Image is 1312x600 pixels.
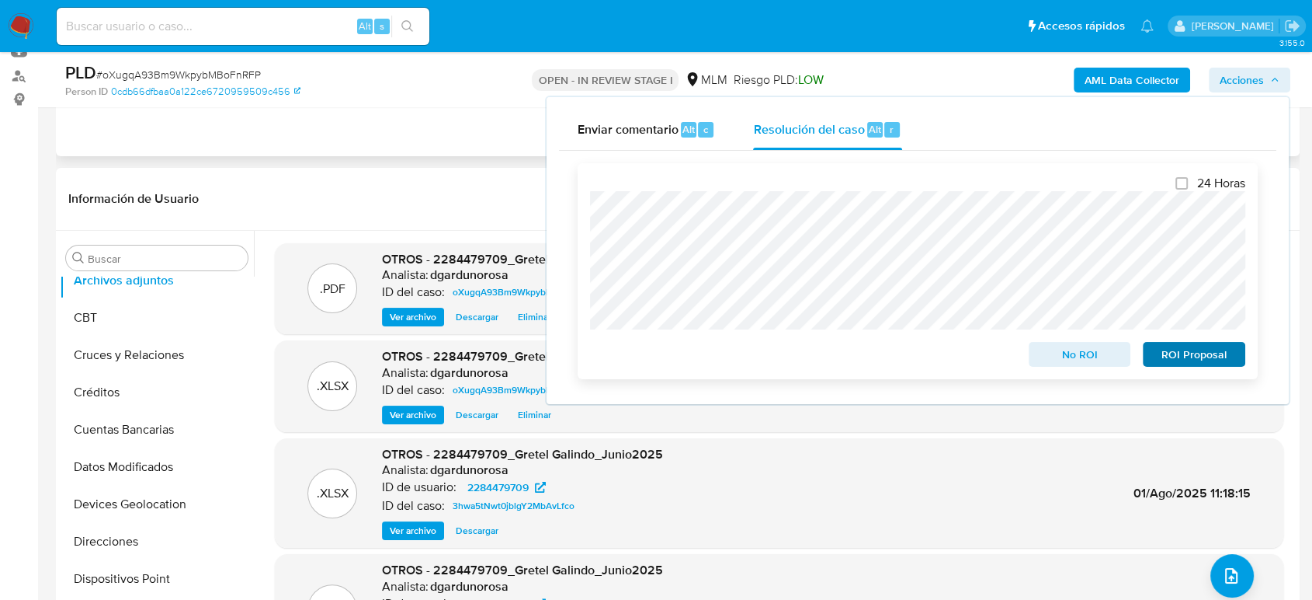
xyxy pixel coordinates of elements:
span: No ROI [1040,344,1120,365]
h6: dgardunorosa [430,579,508,595]
h6: dgardunorosa [430,267,508,283]
button: Eliminar [510,406,559,424]
span: Enviar comentario [578,120,679,138]
a: Notificaciones [1140,19,1154,33]
p: .XLSX [317,378,349,395]
input: 24 Horas [1175,177,1188,190]
button: upload-file [1210,554,1254,598]
span: Descargar [456,309,498,325]
div: MLM [685,72,727,89]
span: Ver archivo [390,309,436,325]
p: Analista: [382,267,429,283]
button: ROI Proposal [1143,342,1245,367]
a: Salir [1284,18,1300,34]
button: Datos Modificados [60,448,254,486]
input: Buscar [88,252,241,266]
span: oXugqA93Bm9WkpybMBoFnRFP [453,283,593,302]
button: Cruces y Relaciones [60,337,254,374]
button: Créditos [60,374,254,411]
a: 0cdb66dfbaa0a122ce6720959509c456 [111,85,300,99]
p: ID del caso: [382,498,445,514]
p: ID del caso: [382,382,445,398]
button: Descargar [448,522,506,540]
h6: dgardunorosa [430,365,508,381]
b: Person ID [65,85,108,99]
p: Analista: [382,462,429,478]
span: Descargar [456,523,498,539]
span: Acciones [1220,68,1264,92]
button: search-icon [391,16,423,37]
span: OTROS - 2284479709_Gretel Galindo_Julio2025 [382,347,659,365]
span: Alt [359,19,371,33]
span: Resolución del caso [753,120,864,138]
button: AML Data Collector [1074,68,1190,92]
span: # oXugqA93Bm9WkpybMBoFnRFP [96,67,261,82]
button: CBT [60,299,254,337]
span: c [703,122,708,137]
p: .PDF [320,281,345,298]
span: Descargar [456,407,498,423]
p: ID del caso: [382,284,445,300]
button: Devices Geolocation [60,486,254,523]
span: Accesos rápidos [1038,18,1125,34]
button: Descargar [448,406,506,424]
button: Ver archivo [382,406,444,424]
button: Ver archivo [382,308,444,326]
span: Alt [869,122,881,137]
button: Dispositivos Point [60,560,254,598]
span: 3.155.0 [1279,37,1304,49]
span: 3hwa5tNwt0jblgY2MbAvLfco [453,497,574,515]
button: Eliminar [510,308,559,326]
span: LOW [797,71,823,89]
p: OPEN - IN REVIEW STAGE I [532,69,679,91]
span: OTROS - 2284479709_Gretel Galindo_Julio2025 [382,250,659,268]
span: oXugqA93Bm9WkpybMBoFnRFP [453,381,593,399]
button: Acciones [1209,68,1290,92]
span: 01/Ago/2025 11:18:15 [1133,484,1251,502]
p: Analista: [382,365,429,381]
span: r [890,122,894,137]
a: 2284479709 [458,478,555,497]
a: oXugqA93Bm9WkpybMBoFnRFP [446,381,599,399]
span: OTROS - 2284479709_Gretel Galindo_Junio2025 [382,561,663,579]
h1: Información de Usuario [68,191,199,207]
p: Analista: [382,579,429,595]
span: Ver archivo [390,407,436,423]
p: diego.gardunorosas@mercadolibre.com.mx [1191,19,1279,33]
p: .XLSX [317,485,349,502]
span: ROI Proposal [1154,344,1234,365]
span: Riesgo PLD: [733,72,823,89]
span: s [380,19,384,33]
b: AML Data Collector [1085,68,1179,92]
span: Ver archivo [390,523,436,539]
span: Eliminar [518,407,551,423]
button: Descargar [448,308,506,326]
span: 2284479709 [467,478,529,497]
span: Alt [682,122,695,137]
a: 3hwa5tNwt0jblgY2MbAvLfco [446,497,581,515]
button: No ROI [1029,342,1131,367]
a: oXugqA93Bm9WkpybMBoFnRFP [446,283,599,302]
button: Cuentas Bancarias [60,411,254,448]
h6: dgardunorosa [430,462,508,478]
button: Direcciones [60,523,254,560]
button: Buscar [72,252,85,264]
p: ID de usuario: [382,480,456,495]
input: Buscar usuario o caso... [57,16,429,37]
button: Ver archivo [382,522,444,540]
span: OTROS - 2284479709_Gretel Galindo_Junio2025 [382,445,663,463]
b: PLD [65,60,96,85]
span: Eliminar [518,309,551,325]
button: Archivos adjuntos [60,262,254,299]
span: 24 Horas [1197,176,1245,191]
